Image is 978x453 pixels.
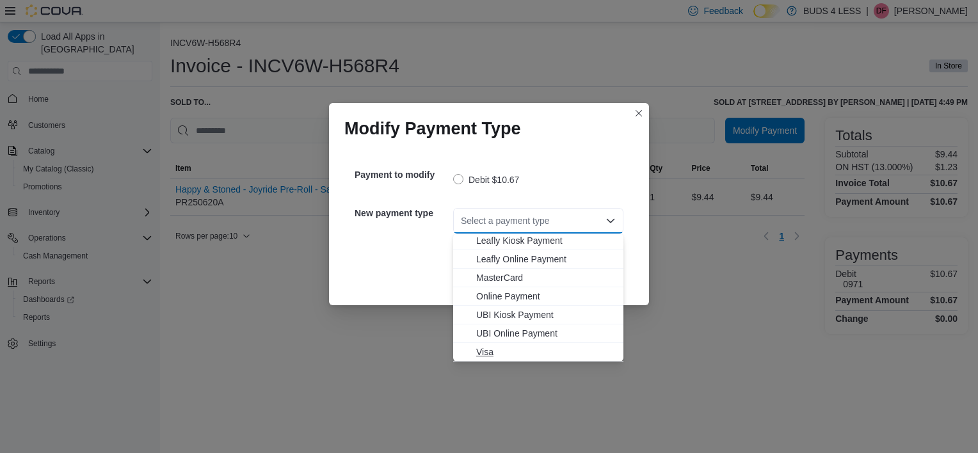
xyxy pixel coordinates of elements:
[631,106,646,121] button: Closes this modal window
[453,269,623,287] button: MasterCard
[453,324,623,343] button: UBI Online Payment
[453,172,519,187] label: Debit $10.67
[453,232,623,250] button: Leafly Kiosk Payment
[476,308,616,321] span: UBI Kiosk Payment
[476,234,616,247] span: Leafly Kiosk Payment
[476,290,616,303] span: Online Payment
[453,287,623,306] button: Online Payment
[453,250,623,269] button: Leafly Online Payment
[355,200,451,226] h5: New payment type
[476,346,616,358] span: Visa
[605,216,616,226] button: Close list of options
[453,343,623,362] button: Visa
[453,306,623,324] button: UBI Kiosk Payment
[476,271,616,284] span: MasterCard
[461,213,462,228] input: Accessible screen reader label
[476,327,616,340] span: UBI Online Payment
[355,162,451,187] h5: Payment to modify
[476,253,616,266] span: Leafly Online Payment
[344,118,521,139] h1: Modify Payment Type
